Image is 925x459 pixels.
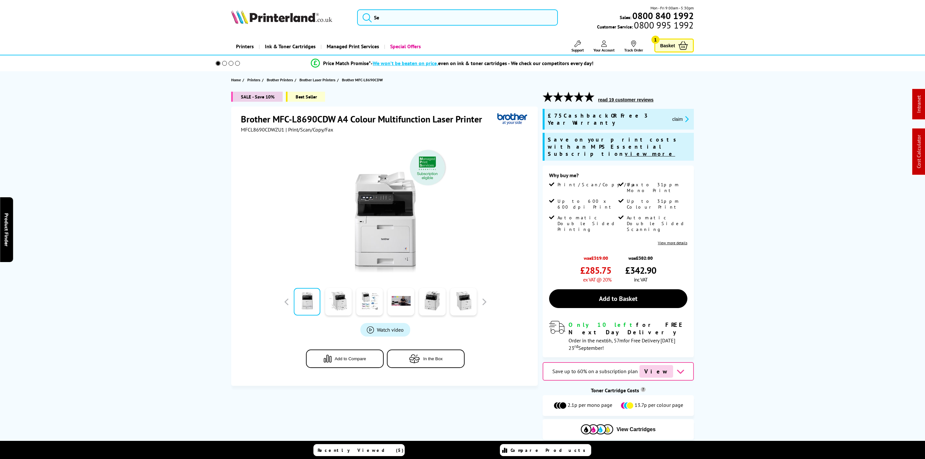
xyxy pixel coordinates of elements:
span: Only 10 left [569,321,636,328]
span: View [639,365,673,378]
span: Up to 31ppm Colour Print [627,198,686,210]
span: Your Account [593,48,615,52]
span: SALE - Save 10% [231,92,283,102]
sup: Cost per page [641,387,646,392]
span: Ink & Toner Cartridges [265,38,316,55]
span: Recently Viewed (5) [318,447,404,453]
span: Up to 600 x 600 dpi Print [558,198,617,210]
div: - even on ink & toner cartridges - We check our competitors every day! [371,60,593,66]
img: Printerland Logo [231,10,332,24]
span: Best Seller [286,92,325,102]
a: Brother MFC-L8690CDW [342,76,384,83]
a: View more details [658,240,687,245]
a: Cost Calculator [916,135,922,168]
span: | Print/Scan/Copy/Fax [286,126,333,133]
span: ex VAT @ 20% [583,276,611,283]
div: for FREE Next Day Delivery [569,321,687,336]
span: Automatic Double Sided Printing [558,215,617,232]
button: In the Box [387,350,465,368]
span: Compare Products [511,447,589,453]
div: modal_delivery [549,321,687,351]
a: Brother Printers [267,76,295,83]
span: 13.7p per colour page [635,402,683,409]
a: Home [231,76,243,83]
a: Your Account [593,40,615,52]
span: 1 [651,36,660,44]
a: Printers [231,38,259,55]
span: Save up to 60% on a subscription plan [552,368,638,374]
a: 0800 840 1992 [631,13,694,19]
div: Why buy me? [549,172,687,182]
span: We won’t be beaten on price, [373,60,438,66]
a: Product_All_Videos [360,323,410,337]
span: Customer Service: [597,22,694,30]
a: Basket 1 [654,39,694,52]
span: £75 Cashback OR Free 3 Year Warranty [548,112,667,126]
span: Support [571,48,584,52]
strike: £319.00 [591,255,608,261]
span: Brother MFC-L8690CDW [342,76,383,83]
span: Automatic Double Sided Scanning [627,215,686,232]
h1: Brother MFC-L8690CDW A4 Colour Multifunction Laser Printer [241,113,489,125]
span: Basket [660,41,675,50]
span: Watch video [377,327,404,333]
span: 6h, 57m [606,337,624,344]
span: Add to Compare [335,356,366,361]
span: Sales: [620,14,631,20]
span: Save on your print costs with an MPS Essential Subscription [548,136,679,157]
li: modal_Promise [207,58,698,69]
a: Intranet [916,96,922,113]
span: Order in the next for Free Delivery [DATE] 23 September! [569,337,675,351]
img: Brother [497,113,527,125]
button: View Cartridges [547,424,689,435]
sup: rd [574,343,578,349]
span: Printers [247,76,260,83]
img: Cartridges [581,424,613,434]
span: Home [231,76,241,83]
button: promo-description [670,115,691,123]
a: Brother Laser Printers [299,76,337,83]
span: £285.75 [580,264,611,276]
span: Mon - Fri 9:00am - 5:30pm [650,5,694,11]
a: Managed Print Services [321,38,384,55]
u: view more [625,150,675,157]
span: £342.90 [625,264,656,276]
span: Print/Scan/Copy/Fax [558,182,641,188]
span: Product Finder [3,213,10,246]
span: Price Match Promise* [323,60,371,66]
a: Compare Products [500,444,591,456]
a: Track Order [624,40,643,52]
span: 2.1p per mono page [568,402,612,409]
button: Add to Compare [306,350,384,368]
span: was [580,252,611,261]
span: MFCL8690CDWZU1 [241,126,284,133]
div: Toner Cartridge Costs [543,387,694,394]
b: 0800 840 1992 [632,10,694,22]
span: In the Box [423,356,443,361]
span: Brother Printers [267,76,293,83]
a: Support [571,40,584,52]
a: Ink & Toner Cartridges [259,38,321,55]
a: Printers [247,76,262,83]
img: Brother MFC-L8690CDW [322,146,449,273]
span: 0800 995 1992 [633,22,694,28]
strike: £382.80 [636,255,653,261]
span: was [625,252,656,261]
a: Printerland Logo [231,10,349,25]
span: Up to 31ppm Mono Print [627,182,686,193]
a: Recently Viewed (5) [313,444,405,456]
span: View Cartridges [616,427,656,432]
span: inc VAT [634,276,648,283]
button: read 19 customer reviews [596,97,655,103]
a: Special Offers [384,38,426,55]
span: Brother Laser Printers [299,76,335,83]
input: Se [357,9,558,26]
a: Add to Basket [549,289,687,308]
